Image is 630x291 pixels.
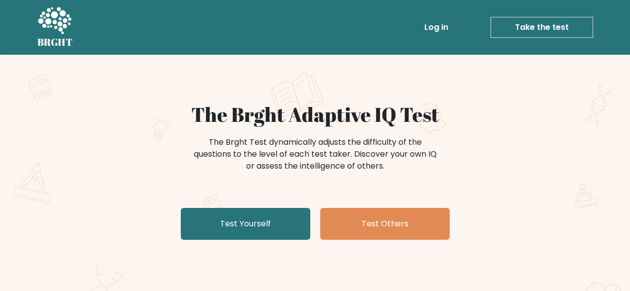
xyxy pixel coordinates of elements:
h5: BRGHT [37,36,73,48]
a: Test Yourself [181,208,310,240]
a: BRGHT [37,4,73,51]
div: The Brght Test dynamically adjusts the difficulty of the questions to the level of each test take... [191,136,440,172]
a: Log in [420,17,452,37]
h1: The Brght Adaptive IQ Test [72,102,558,126]
a: Test Others [320,208,450,240]
a: Take the test [491,17,593,38]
